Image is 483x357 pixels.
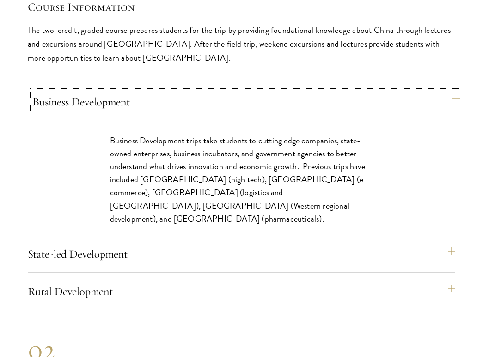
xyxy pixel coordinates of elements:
[28,23,455,65] p: The two-credit, graded course prepares students for the trip by providing foundational knowledge ...
[28,243,455,265] button: State-led Development
[32,91,460,113] button: Business Development
[110,134,373,225] p: Business Development trips take students to cutting edge companies, state-owned enterprises, busi...
[28,280,455,302] button: Rural Development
